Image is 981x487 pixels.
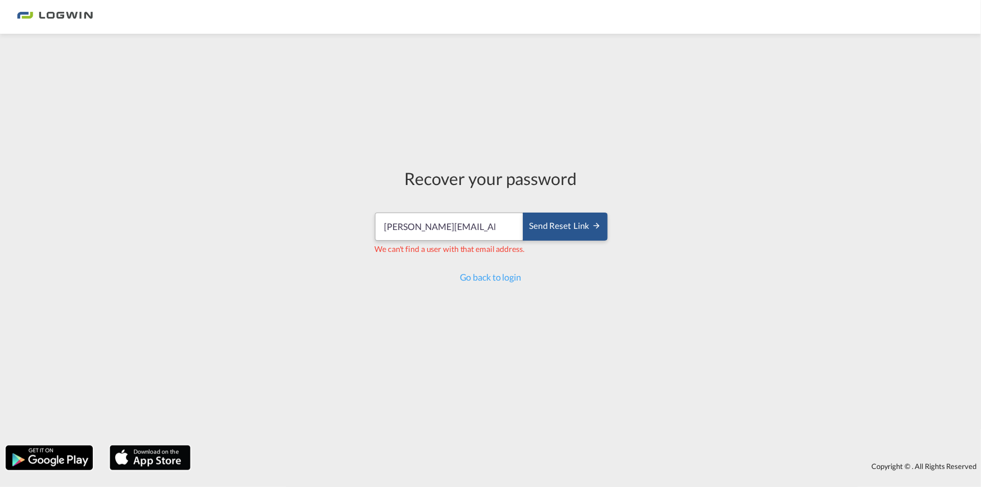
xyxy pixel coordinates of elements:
[529,220,601,233] div: Send reset link
[375,213,524,241] input: Email
[109,444,192,471] img: apple.png
[17,4,93,30] img: 2761ae10d95411efa20a1f5e0282d2d7.png
[523,213,607,241] button: SEND RESET LINK
[4,444,94,471] img: google.png
[460,272,521,282] a: Go back to login
[374,244,525,254] span: We can't find a user with that email address.
[196,457,981,476] div: Copyright © . All Rights Reserved
[593,221,602,230] md-icon: icon-arrow-right
[373,166,607,190] div: Recover your password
